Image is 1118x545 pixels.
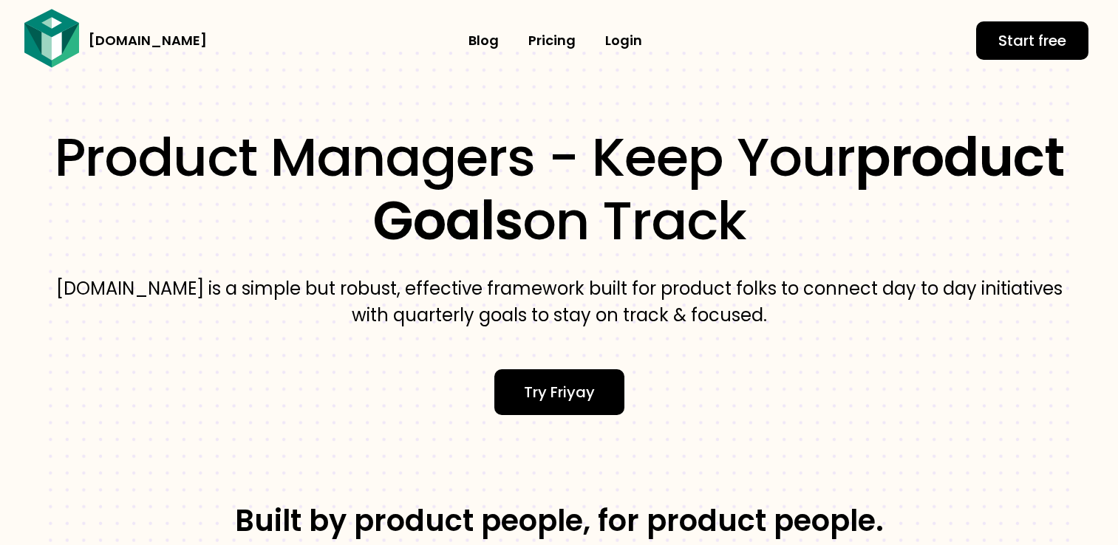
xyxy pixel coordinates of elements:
[524,380,595,404] span: Try Friyay
[590,24,657,58] a: Login
[279,24,831,58] nav: Menu
[514,24,590,58] a: Pricing​
[976,21,1088,60] a: Start free
[89,31,207,49] a: [DOMAIN_NAME]
[454,24,514,58] a: Blog
[494,369,624,415] a: Try Friyay
[372,120,1064,258] b: product goals
[94,502,1025,539] h3: Built by product people, for product people.
[37,126,1081,253] h1: Product managers - Keep your on track
[998,29,1066,52] span: Start free
[37,275,1081,329] p: [DOMAIN_NAME] is a simple but robust, effective framework built for product folks to connect day ...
